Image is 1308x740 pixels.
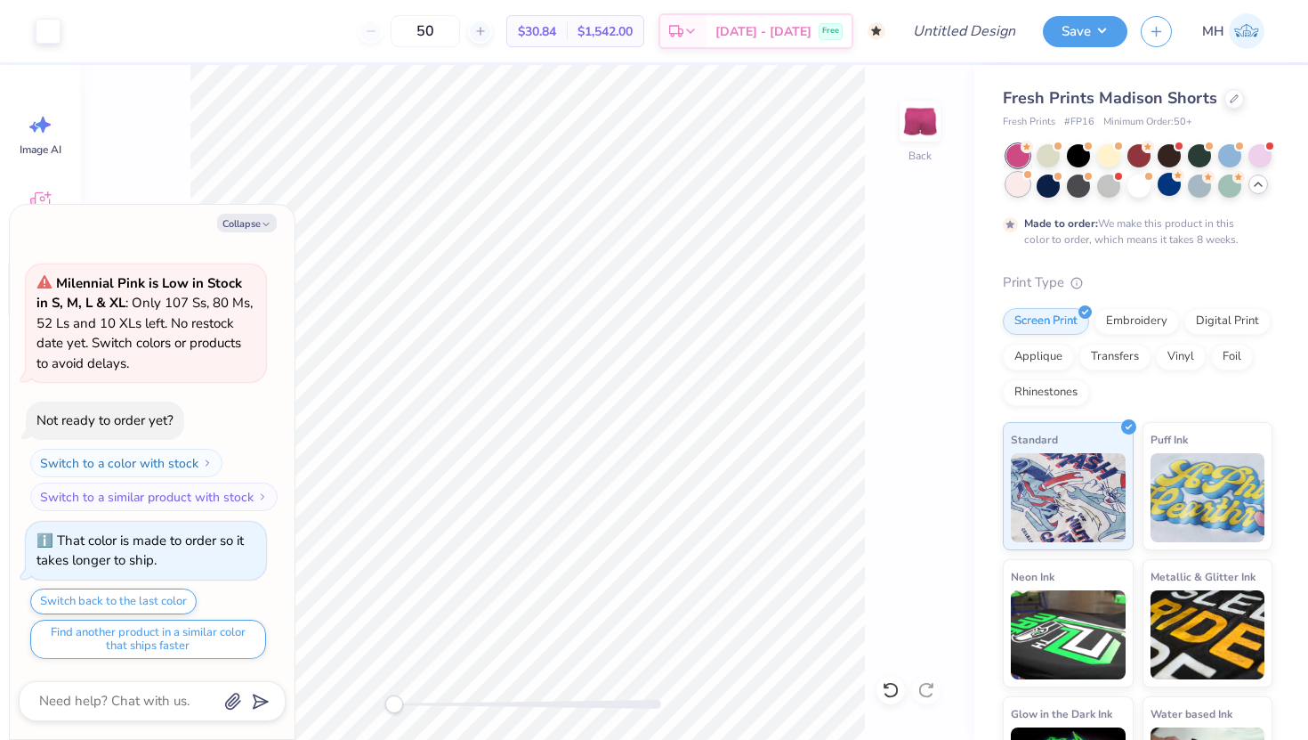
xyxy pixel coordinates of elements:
[1229,13,1264,49] img: Mia Hurtado
[1202,21,1224,42] span: MH
[1011,430,1058,449] span: Standard
[1064,115,1094,130] span: # FP16
[1043,16,1127,47] button: Save
[1151,453,1265,542] img: Puff Ink
[1011,590,1126,679] img: Neon Ink
[1079,344,1151,370] div: Transfers
[1003,87,1217,109] span: Fresh Prints Madison Shorts
[1151,430,1188,449] span: Puff Ink
[822,25,839,37] span: Free
[385,695,403,713] div: Accessibility label
[1194,13,1272,49] a: MH
[1094,308,1179,335] div: Embroidery
[1184,308,1271,335] div: Digital Print
[1151,567,1256,586] span: Metallic & Glitter Ink
[1003,272,1272,293] div: Print Type
[1011,567,1054,586] span: Neon Ink
[1003,379,1089,406] div: Rhinestones
[1011,453,1126,542] img: Standard
[30,589,197,614] button: Switch back to the last color
[36,274,253,372] span: : Only 107 Ss, 80 Ms, 52 Ls and 10 XLs left. No restock date yet. Switch colors or products to av...
[908,148,932,164] div: Back
[30,483,278,511] button: Switch to a similar product with stock
[257,492,268,502] img: Switch to a similar product with stock
[30,449,222,477] button: Switch to a color with stock
[1151,704,1232,723] span: Water based Ink
[1156,344,1206,370] div: Vinyl
[202,458,213,468] img: Switch to a color with stock
[30,620,266,659] button: Find another product in a similar color that ships faster
[518,22,556,41] span: $30.84
[1211,344,1253,370] div: Foil
[902,103,938,139] img: Back
[36,274,242,313] strong: Milennial Pink is Low in Stock in S, M, L & XL
[36,411,174,429] div: Not ready to order yet?
[1024,216,1098,231] strong: Made to order:
[217,214,277,232] button: Collapse
[1024,215,1243,248] div: We make this product in this color to order, which means it takes 8 weeks.
[1151,590,1265,679] img: Metallic & Glitter Ink
[715,22,811,41] span: [DATE] - [DATE]
[1003,344,1074,370] div: Applique
[1003,308,1089,335] div: Screen Print
[20,142,61,157] span: Image AI
[391,15,460,47] input: – –
[36,532,244,570] div: That color is made to order so it takes longer to ship.
[1003,115,1055,130] span: Fresh Prints
[577,22,633,41] span: $1,542.00
[1011,704,1112,723] span: Glow in the Dark Ink
[1103,115,1192,130] span: Minimum Order: 50 +
[899,13,1029,49] input: Untitled Design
